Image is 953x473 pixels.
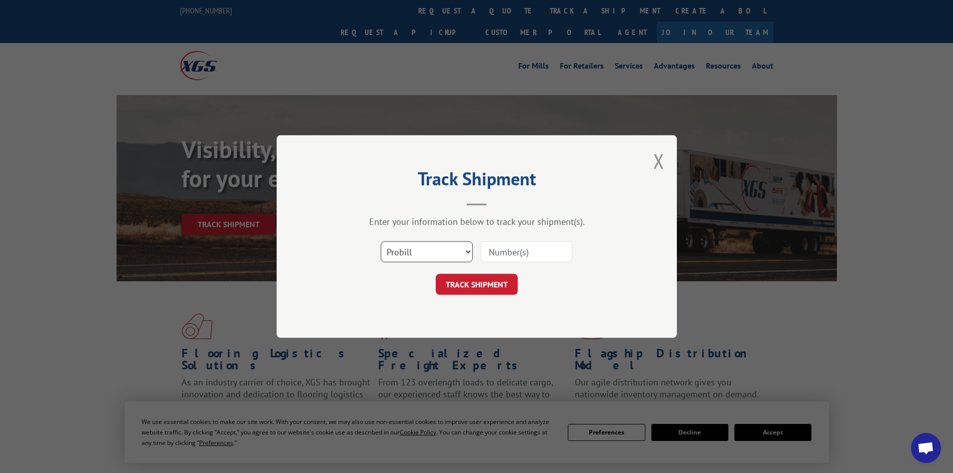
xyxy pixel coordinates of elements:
button: Close modal [653,148,664,174]
button: TRACK SHIPMENT [436,274,518,295]
input: Number(s) [480,241,572,262]
h2: Track Shipment [327,172,627,191]
div: Enter your information below to track your shipment(s). [327,216,627,227]
div: Open chat [911,433,941,463]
